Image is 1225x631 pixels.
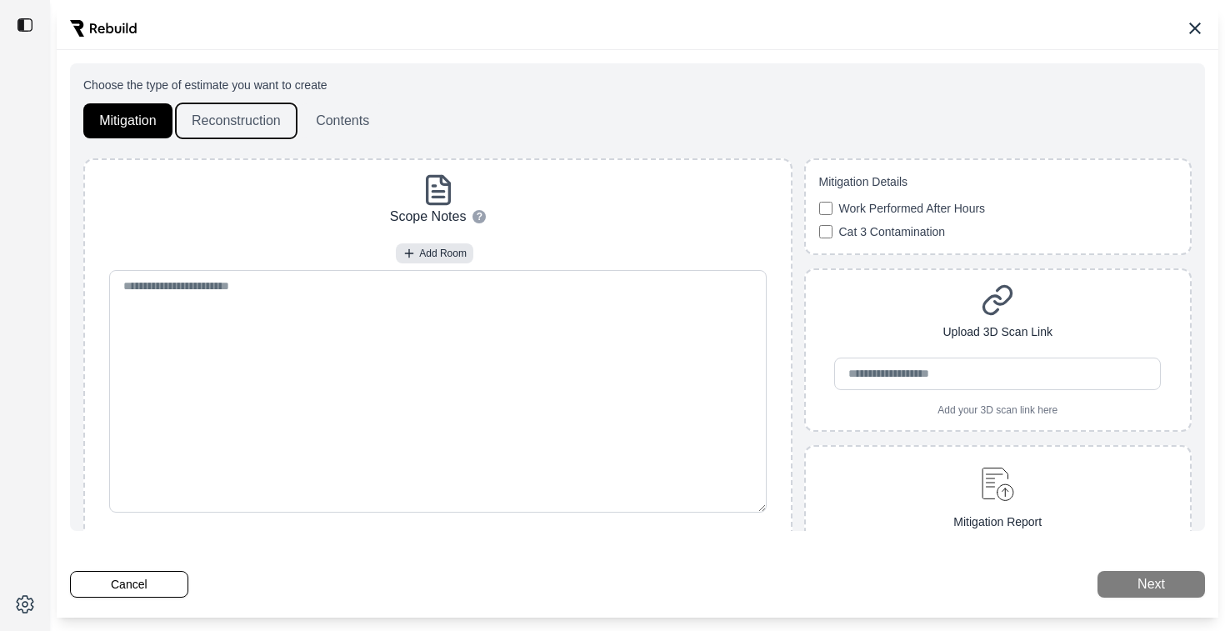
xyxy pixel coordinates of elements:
[819,202,832,215] input: Work Performed After Hours
[390,207,467,227] p: Scope Notes
[70,571,188,598] button: Cancel
[300,103,385,138] button: Contents
[819,173,1177,190] p: Mitigation Details
[974,460,1022,507] img: upload-document.svg
[70,20,137,37] img: Rebuild
[937,403,1057,417] p: Add your 3D scan link here
[942,323,1052,341] p: Upload 3D Scan Link
[953,513,1042,531] p: Mitigation Report
[176,103,297,138] button: Reconstruction
[396,243,473,263] button: Add Room
[83,77,1192,93] p: Choose the type of estimate you want to create
[819,225,832,238] input: Cat 3 Contamination
[83,103,172,138] button: Mitigation
[419,247,467,260] span: Add Room
[839,200,986,217] span: Work Performed After Hours
[17,17,33,33] img: toggle sidebar
[839,223,946,240] span: Cat 3 Contamination
[477,210,482,223] span: ?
